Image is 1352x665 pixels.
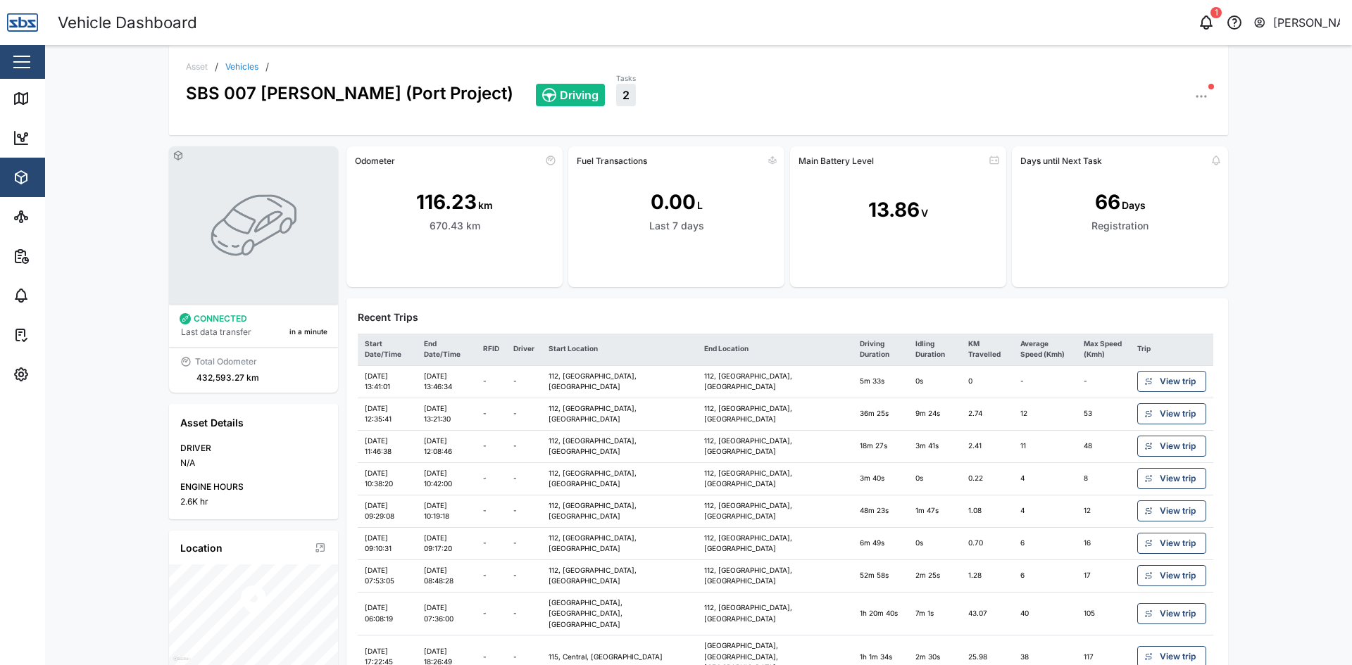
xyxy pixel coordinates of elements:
div: 116.23 [416,187,477,217]
span: View trip [1160,404,1196,424]
div: Alarms [37,288,80,303]
td: 1h 20m 40s [853,592,908,635]
td: 0 [961,365,1013,398]
td: [DATE] 10:19:18 [417,495,476,527]
a: View trip [1137,603,1206,624]
td: 4 [1013,495,1076,527]
td: [DATE] 09:17:20 [417,527,476,559]
td: 112, [GEOGRAPHIC_DATA], [GEOGRAPHIC_DATA] [697,430,853,462]
td: - [506,430,542,462]
span: View trip [1160,372,1196,391]
div: CONNECTED [194,312,247,326]
div: 0.00 [651,187,696,217]
td: 18m 27s [853,430,908,462]
td: 105 [1077,592,1130,635]
td: - [506,592,542,635]
div: Tasks [616,73,636,84]
div: Recent Trips [358,310,1217,325]
td: 112, [GEOGRAPHIC_DATA], [GEOGRAPHIC_DATA] [542,365,697,398]
th: End Date/Time [417,334,476,366]
td: [DATE] 10:38:20 [358,462,417,495]
td: - [476,592,506,635]
th: Driver [506,334,542,366]
td: [DATE] 07:36:00 [417,592,476,635]
div: V [921,205,928,221]
th: Start Location [542,334,697,366]
a: View trip [1137,500,1206,521]
td: - [476,495,506,527]
a: View trip [1137,403,1206,424]
div: Last 7 days [649,218,704,234]
a: Tasks2 [616,73,636,107]
div: Asset [186,63,208,71]
div: Vehicle Dashboard [58,11,197,35]
td: [DATE] 13:46:34 [417,365,476,398]
div: L [697,198,703,213]
img: Main Logo [7,7,38,38]
div: / [215,62,218,72]
td: [DATE] 12:08:46 [417,430,476,462]
span: 2 [622,89,630,101]
td: 112, [GEOGRAPHIC_DATA], [GEOGRAPHIC_DATA] [697,592,853,635]
span: Driving [560,89,599,101]
td: [DATE] 07:53:05 [358,559,417,592]
a: View trip [1137,436,1206,457]
button: [PERSON_NAME] [1253,13,1341,32]
td: - [476,462,506,495]
div: Days until Next Task [1020,156,1102,166]
td: 112, [GEOGRAPHIC_DATA], [GEOGRAPHIC_DATA] [542,559,697,592]
a: View trip [1137,468,1206,489]
td: 112, [GEOGRAPHIC_DATA], [GEOGRAPHIC_DATA] [542,527,697,559]
span: View trip [1160,533,1196,553]
div: Asset Details [180,415,327,431]
td: [DATE] 08:48:28 [417,559,476,592]
div: Last data transfer [181,326,251,339]
td: 36m 25s [853,398,908,430]
a: View trip [1137,371,1206,392]
div: SBS 007 [PERSON_NAME] (Port Project) [186,72,513,106]
div: in a minute [289,327,327,338]
td: 53 [1077,398,1130,430]
th: KM Travelled [961,334,1013,366]
td: - [506,365,542,398]
td: 0.70 [961,527,1013,559]
td: 1m 47s [908,495,961,527]
div: Dashboard [37,130,100,146]
div: DRIVER [180,442,327,455]
td: 112, [GEOGRAPHIC_DATA], [GEOGRAPHIC_DATA] [697,398,853,430]
td: - [506,559,542,592]
td: 2.41 [961,430,1013,462]
th: Driving Duration [853,334,908,366]
td: 112, [GEOGRAPHIC_DATA], [GEOGRAPHIC_DATA] [697,559,853,592]
td: 12 [1077,495,1130,527]
td: 112, [GEOGRAPHIC_DATA], [GEOGRAPHIC_DATA] [697,495,853,527]
div: Total Odometer [195,355,257,369]
div: 66 [1095,187,1120,217]
td: 4 [1013,462,1076,495]
div: km [478,198,493,213]
th: RFID [476,334,506,366]
div: ENGINE HOURS [180,481,327,494]
td: - [506,527,542,559]
td: [DATE] 10:42:00 [417,462,476,495]
div: 1 [1210,7,1222,18]
td: 40 [1013,592,1076,635]
td: 17 [1077,559,1130,592]
td: 112, [GEOGRAPHIC_DATA], [GEOGRAPHIC_DATA] [542,495,697,527]
td: [GEOGRAPHIC_DATA], [GEOGRAPHIC_DATA], [GEOGRAPHIC_DATA] [542,592,697,635]
th: Average Speed (Kmh) [1013,334,1076,366]
td: - [476,527,506,559]
div: Map [37,91,68,106]
th: Idling Duration [908,334,961,366]
div: Location [180,540,223,556]
td: - [476,398,506,430]
td: - [476,430,506,462]
td: 8 [1077,462,1130,495]
td: [DATE] 06:08:19 [358,592,417,635]
div: Sites [37,209,70,224]
td: 112, [GEOGRAPHIC_DATA], [GEOGRAPHIC_DATA] [697,527,853,559]
span: View trip [1160,604,1196,623]
a: View trip [1137,565,1206,586]
td: 52m 58s [853,559,908,592]
td: 0s [908,527,961,559]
